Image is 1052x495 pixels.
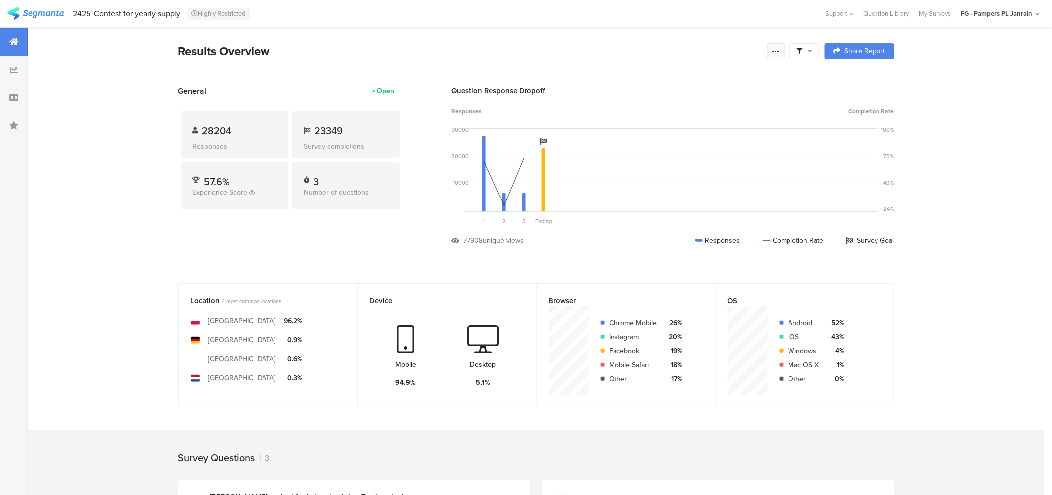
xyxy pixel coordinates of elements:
div: Question Response Dropoff [452,85,894,96]
div: [GEOGRAPHIC_DATA] [208,335,276,345]
div: Survey completions [304,141,388,152]
div: 20000 [452,152,469,160]
div: Facebook [610,346,657,356]
div: 0% [827,374,845,384]
div: OS [728,296,866,306]
div: 24% [884,205,894,213]
div: 3 [260,452,270,464]
div: Survey Questions [178,450,255,465]
div: PG - Pampers PL Janrain [961,9,1033,18]
span: 57.6% [204,174,230,189]
div: 100% [881,126,894,134]
div: 52% [827,318,845,328]
div: Ending [534,217,554,225]
div: Other [789,374,819,384]
span: 4 most common locations [222,297,282,305]
div: Highly Restricted [188,8,250,20]
a: Question Library [859,9,914,18]
div: unique views [483,235,524,246]
div: [GEOGRAPHIC_DATA] [208,354,276,364]
div: Responses [193,141,276,152]
div: 1% [827,360,845,370]
div: 30000 [452,126,469,134]
div: Other [610,374,657,384]
span: 3 [523,217,526,225]
div: Chrome Mobile [610,318,657,328]
div: 19% [665,346,683,356]
div: 43% [827,332,845,342]
div: 18% [665,360,683,370]
div: Windows [789,346,819,356]
span: Share Report [845,48,885,55]
div: Open [377,86,395,96]
div: Mobile Safari [610,360,657,370]
div: 0.6% [284,354,302,364]
div: | [68,8,69,19]
div: Survey Goal [846,235,894,246]
div: iOS [789,332,819,342]
span: Experience Score [193,187,248,198]
div: 0.9% [284,335,302,345]
div: Android [789,318,819,328]
div: 4% [827,346,845,356]
span: 28204 [202,123,232,138]
span: Completion Rate [849,107,894,116]
div: 96.2% [284,316,302,326]
div: 26% [665,318,683,328]
div: 17% [665,374,683,384]
div: 10000 [453,179,469,187]
div: 0.3% [284,373,302,383]
div: Mac OS X [789,360,819,370]
div: 49% [884,179,894,187]
span: Number of questions [304,187,369,198]
span: General [178,85,207,97]
span: 2 [502,217,506,225]
div: Mobile [395,359,416,370]
div: Device [370,296,508,306]
a: My Surveys [914,9,956,18]
div: Browser [549,296,687,306]
div: 77908 [464,235,483,246]
img: segmanta logo [7,7,64,20]
div: [GEOGRAPHIC_DATA] [208,373,276,383]
div: 94.9% [396,377,416,388]
span: 23349 [315,123,343,138]
div: Instagram [610,332,657,342]
div: 75% [884,152,894,160]
div: Responses [695,235,740,246]
div: Support [826,6,854,21]
div: 20% [665,332,683,342]
div: 5.1% [476,377,490,388]
div: Results Overview [178,42,762,60]
span: 1 [483,217,485,225]
span: Responses [452,107,482,116]
div: Desktop [470,359,496,370]
div: 2425' Contest for yearly supply [73,9,181,18]
div: Location [191,296,329,306]
i: Survey Goal [540,138,547,145]
div: 3 [314,174,319,184]
div: Completion Rate [763,235,824,246]
div: [GEOGRAPHIC_DATA] [208,316,276,326]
